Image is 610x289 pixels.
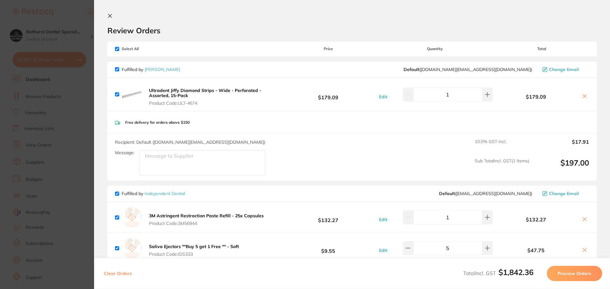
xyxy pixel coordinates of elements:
span: Product Code: ULT-4674 [149,101,279,106]
b: 3M Astringent Restraction Paste Refill - 25x Capsules [149,213,264,219]
b: $47.75 [494,247,578,253]
span: Select All [115,47,179,51]
b: Default [439,191,455,196]
span: Price [281,47,376,51]
button: Ultradent Jiffy Diamond Strips - Wide - Perforated - Assorted, 15-Pack Product Code:ULT-4674 [147,88,281,106]
span: Change Email [549,67,579,72]
button: Edit [377,217,389,222]
span: Total Incl. GST [463,270,533,276]
span: customer.care@henryschein.com.au [403,67,532,72]
output: $197.00 [534,158,589,176]
a: [PERSON_NAME] [145,67,180,72]
button: Edit [377,247,389,253]
h2: Review Orders [107,26,597,35]
b: Ultradent Jiffy Diamond Strips - Wide - Perforated - Assorted, 15-Pack [149,88,261,98]
button: Change Email [540,191,589,196]
output: $17.91 [534,139,589,153]
button: Edit [377,94,389,100]
a: Independent Dental [145,191,185,196]
span: Recipient: Default ( [DOMAIN_NAME][EMAIL_ADDRESS][DOMAIN_NAME] ) [115,139,265,145]
p: Free delivery for orders above $150 [125,120,190,125]
span: Sub Total Incl. GST ( 1 Items) [475,158,529,176]
button: 3M Astringent Restraction Paste Refill - 25x Capsules Product Code:3M56944 [147,213,266,226]
b: $179.09 [494,94,578,100]
p: Fulfilled by [122,191,185,196]
b: $132.27 [494,217,578,222]
span: Change Email [549,191,579,196]
span: Product Code: 3M56944 [149,221,264,226]
span: orders@independentdental.com.au [439,191,532,196]
img: MnNybW95eg [122,84,142,105]
span: Total [494,47,589,51]
label: Message: [115,150,134,155]
b: $9.55 [281,242,376,254]
button: Saliva Ejectors **Buy 5 get 1 Free ** - Soft Product Code:IDS333 [147,244,241,257]
img: empty.jpg [122,238,142,258]
img: empty.jpg [122,207,142,227]
button: Preview Orders [547,266,602,281]
button: Clear Orders [102,266,134,281]
button: Change Email [540,67,589,72]
span: 10.0 % GST Incl. [475,139,529,153]
b: Default [403,67,419,72]
b: $1,842.36 [498,267,533,277]
b: Saliva Ejectors **Buy 5 get 1 Free ** - Soft [149,244,239,249]
p: Fulfilled by [122,67,180,72]
b: $132.27 [281,212,376,223]
span: Product Code: IDS333 [149,252,239,257]
b: $179.09 [281,89,376,100]
span: Quantity [376,47,494,51]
